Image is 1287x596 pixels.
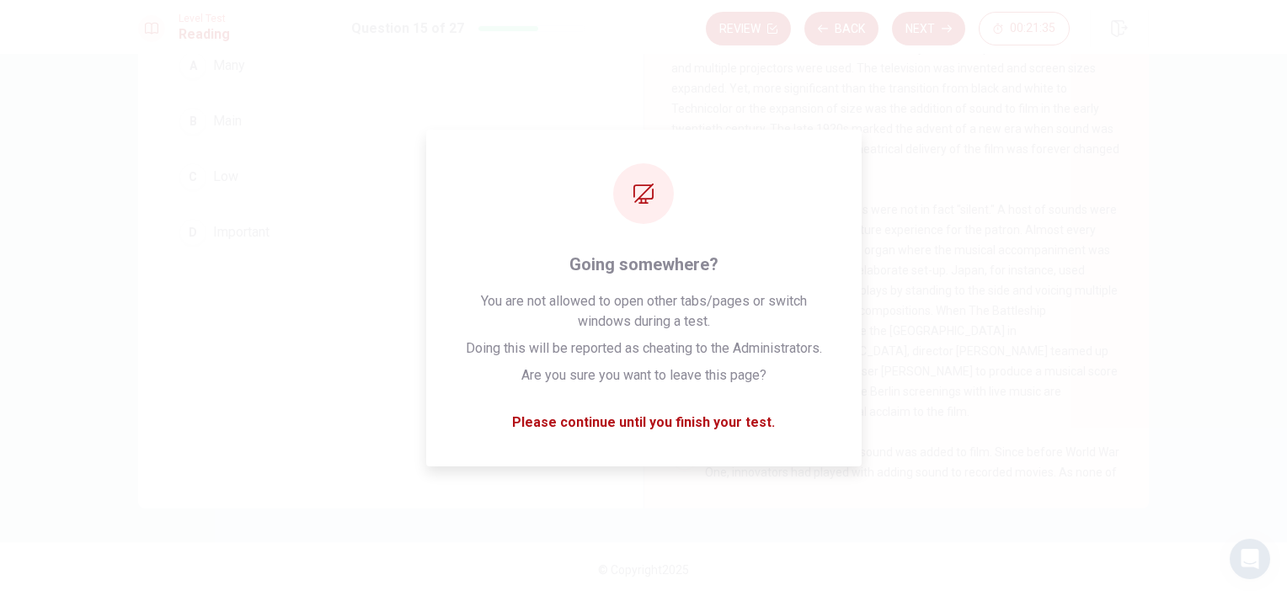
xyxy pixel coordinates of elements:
div: Open Intercom Messenger [1230,539,1270,579]
div: 2 [671,200,698,226]
div: A [179,52,206,79]
button: DImportant [172,211,610,253]
button: Back [804,12,878,45]
span: Main [213,111,242,131]
div: C [179,163,206,190]
span: Important [213,222,270,242]
div: B [179,108,206,135]
span: The early twentieth century brought an of changes to the entertainment business. As the 1920s spu... [671,1,1119,176]
button: AMany [172,45,610,87]
span: Level Test [179,13,230,24]
button: Next [892,12,965,45]
span: Before this change, silent films were not in fact "silent." A host of sounds were used to create ... [671,203,1118,418]
button: 00:21:35 [979,12,1070,45]
button: BMain [172,100,610,142]
span: 00:21:35 [1010,22,1055,35]
div: 3 [671,442,698,469]
div: D [179,219,206,246]
h1: Question 15 of 27 [351,19,464,39]
h1: Reading [179,24,230,45]
button: Review [706,12,791,45]
button: CLow [172,156,610,198]
span: Many [213,56,245,76]
span: © Copyright 2025 [598,563,689,577]
span: It was not without doubt that sound was added to film. Since before World War One, innovators had... [671,445,1119,560]
span: Low [213,167,238,187]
